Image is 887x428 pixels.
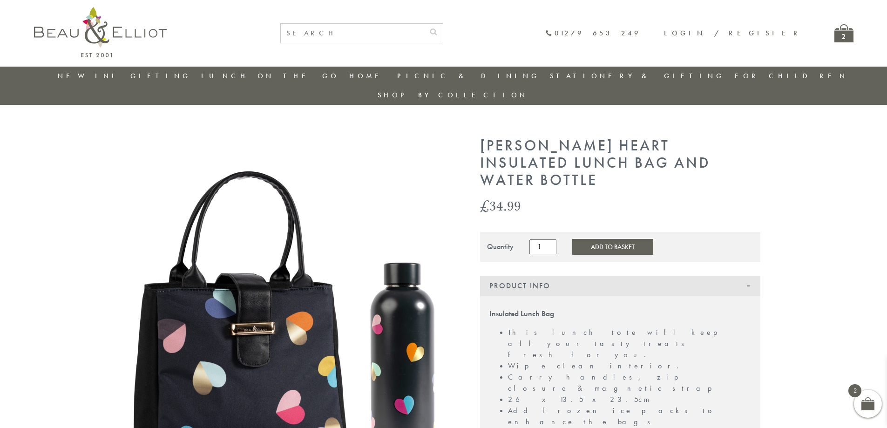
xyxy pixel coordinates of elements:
strong: Insulated Lunch Bag [489,309,554,319]
a: Login / Register [664,28,802,38]
a: Stationery & Gifting [550,71,724,81]
span: 2 [848,384,861,397]
button: Add to Basket [572,239,653,255]
a: Shop by collection [378,90,528,100]
li: This lunch tote will keep all your tasty treats fresh for you. [508,327,751,360]
input: SEARCH [281,24,424,43]
img: logo [34,7,167,57]
a: Picnic & Dining [397,71,540,81]
a: 01279 653 249 [545,29,641,37]
h1: [PERSON_NAME] Heart Insulated Lunch Bag and Water Bottle [480,137,760,189]
a: New in! [58,71,120,81]
a: Lunch On The Go [201,71,339,81]
li: Wipe clean interior. [508,360,751,372]
div: Product Info [480,276,760,296]
div: Quantity [487,243,514,251]
input: Product quantity [529,239,556,254]
a: 2 [834,24,853,42]
li: 26 x 13.5 x 23.5cm [508,394,751,405]
a: For Children [735,71,848,81]
li: Carry handles, zip closure & magnetic strap [508,372,751,394]
a: Home [349,71,386,81]
span: £ [480,196,489,215]
bdi: 34.99 [480,196,521,215]
a: Gifting [130,71,191,81]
